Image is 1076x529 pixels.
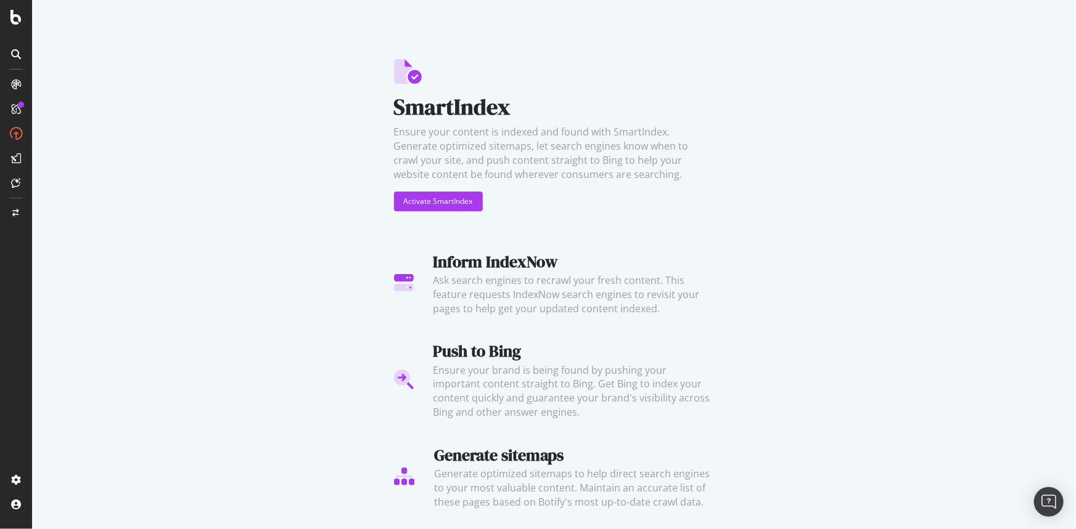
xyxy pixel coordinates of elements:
img: Inform IndexNow [394,251,414,316]
button: Activate SmartIndex [394,192,483,211]
div: Ensure your content is indexed and found with SmartIndex. Generate optimized sitemaps, let search... [394,125,715,181]
div: Ensure your brand is being found by pushing your important content straight to Bing. Get Bing to ... [433,363,715,419]
div: Generate sitemaps [435,444,715,467]
div: Inform IndexNow [433,251,715,273]
div: SmartIndex [394,91,715,123]
div: Push to Bing [433,340,715,363]
div: Ask search engines to recrawl your fresh content. This feature requests IndexNow search engines t... [433,273,715,316]
img: Generate sitemaps [394,444,415,509]
div: Activate SmartIndex [404,196,473,206]
img: SmartIndex [394,59,422,84]
img: Push to Bing [394,340,414,419]
div: Generate optimized sitemaps to help direct search engines to your most valuable content. Maintain... [435,467,715,509]
div: Open Intercom Messenger [1034,487,1064,517]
